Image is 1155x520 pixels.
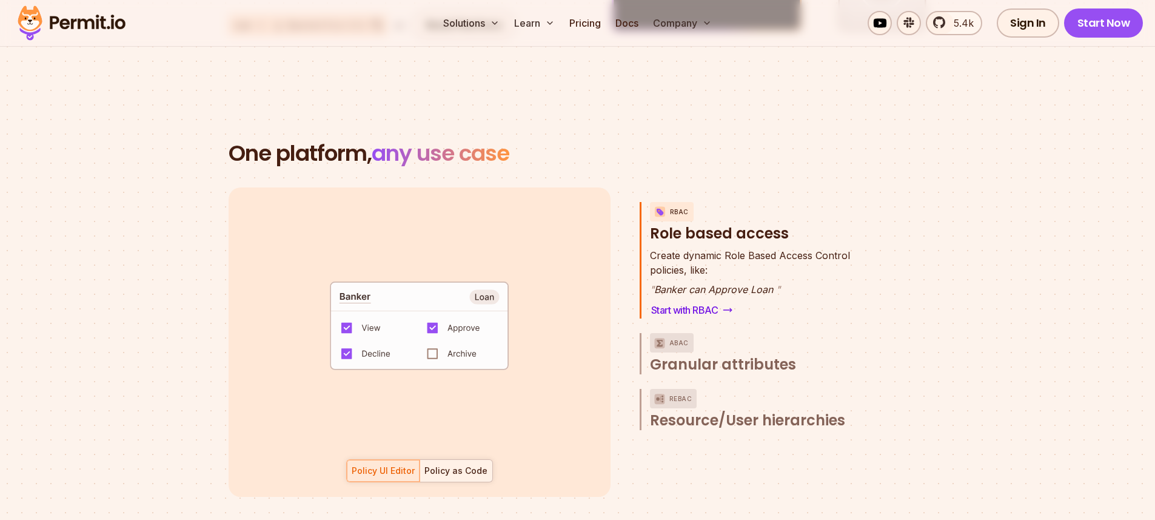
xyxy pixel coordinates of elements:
button: ReBACResource/User hierarchies [650,389,876,430]
div: RBACRole based access [650,248,876,319]
span: any use case [372,138,509,169]
a: Docs [611,11,643,35]
button: ABACGranular attributes [650,333,876,374]
a: Start with RBAC [650,302,734,319]
p: policies, like: [650,248,850,277]
span: 5.4k [946,16,974,30]
span: Resource/User hierarchies [650,411,845,430]
button: Solutions [438,11,504,35]
a: Pricing [564,11,606,35]
a: 5.4k [926,11,982,35]
p: ReBAC [669,389,692,408]
img: Permit logo [12,2,131,44]
span: " [776,283,780,295]
div: Policy as Code [424,465,487,477]
h2: One platform, [229,141,927,166]
span: Granular attributes [650,355,796,374]
p: ABAC [669,333,689,353]
button: Learn [509,11,560,35]
button: Policy as Code [420,459,493,482]
p: Banker can Approve Loan [650,282,850,297]
button: Company [648,11,717,35]
a: Sign In [997,8,1059,38]
span: Create dynamic Role Based Access Control [650,248,850,263]
a: Start Now [1064,8,1143,38]
span: " [650,283,654,295]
